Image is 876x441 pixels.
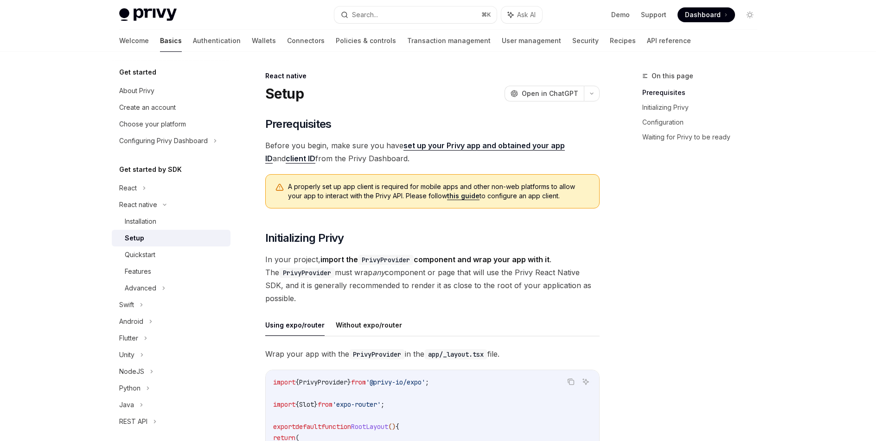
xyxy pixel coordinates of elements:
[320,255,550,264] strong: import the component and wrap your app with it
[112,99,230,116] a: Create an account
[119,102,176,113] div: Create an account
[112,263,230,280] a: Features
[517,10,536,19] span: Ask AI
[265,117,332,132] span: Prerequisites
[119,316,143,327] div: Android
[265,139,600,165] span: Before you begin, make sure you have and from the Privy Dashboard.
[396,422,399,431] span: {
[119,119,186,130] div: Choose your platform
[193,30,241,52] a: Authentication
[351,422,388,431] span: RootLayout
[522,89,578,98] span: Open in ChatGPT
[295,422,321,431] span: default
[288,182,590,201] span: A properly set up app client is required for mobile apps and other non-web platforms to allow you...
[332,400,381,409] span: 'expo-router'
[299,400,314,409] span: Slot
[119,8,177,21] img: light logo
[501,6,542,23] button: Ask AI
[425,378,429,386] span: ;
[112,213,230,230] a: Installation
[502,30,561,52] a: User management
[119,183,137,194] div: React
[119,349,134,360] div: Unity
[119,299,134,310] div: Swift
[265,347,600,360] span: Wrap your app with the in the file.
[572,30,599,52] a: Security
[119,30,149,52] a: Welcome
[678,7,735,22] a: Dashboard
[119,383,141,394] div: Python
[265,71,600,81] div: React native
[481,11,491,19] span: ⌘ K
[299,378,347,386] span: PrivyProvider
[265,231,344,246] span: Initializing Privy
[349,349,405,359] code: PrivyProvider
[125,283,156,294] div: Advanced
[381,400,384,409] span: ;
[119,399,134,410] div: Java
[347,378,351,386] span: }
[352,9,378,20] div: Search...
[447,192,480,200] a: this guide
[112,230,230,246] a: Setup
[611,10,630,19] a: Demo
[295,400,299,409] span: {
[685,10,721,19] span: Dashboard
[252,30,276,52] a: Wallets
[125,266,151,277] div: Features
[273,378,295,386] span: import
[742,7,757,22] button: Toggle dark mode
[125,216,156,227] div: Installation
[112,82,230,99] a: About Privy
[642,115,765,130] a: Configuration
[642,100,765,115] a: Initializing Privy
[647,30,691,52] a: API reference
[642,85,765,100] a: Prerequisites
[565,376,577,388] button: Copy the contents from the code block
[265,85,304,102] h1: Setup
[424,349,487,359] code: app/_layout.tsx
[119,199,157,210] div: React native
[125,233,144,244] div: Setup
[119,135,208,146] div: Configuring Privy Dashboard
[407,30,491,52] a: Transaction management
[641,10,666,19] a: Support
[119,333,138,344] div: Flutter
[372,268,385,277] em: any
[275,183,284,192] svg: Warning
[505,86,584,101] button: Open in ChatGPT
[610,30,636,52] a: Recipes
[388,422,396,431] span: ()
[286,154,315,164] a: client ID
[287,30,325,52] a: Connectors
[366,378,425,386] span: '@privy-io/expo'
[119,164,182,175] h5: Get started by SDK
[652,70,693,82] span: On this page
[125,249,155,260] div: Quickstart
[119,366,144,377] div: NodeJS
[273,422,295,431] span: export
[580,376,592,388] button: Ask AI
[318,400,332,409] span: from
[358,255,414,265] code: PrivyProvider
[336,30,396,52] a: Policies & controls
[112,116,230,132] a: Choose your platform
[160,30,182,52] a: Basics
[273,400,295,409] span: import
[112,246,230,263] a: Quickstart
[351,378,366,386] span: from
[279,268,335,278] code: PrivyProvider
[265,141,565,164] a: set up your Privy app and obtained your app ID
[265,314,325,336] button: Using expo/router
[642,130,765,145] a: Waiting for Privy to be ready
[336,314,402,336] button: Without expo/router
[119,85,154,96] div: About Privy
[119,67,156,78] h5: Get started
[334,6,497,23] button: Search...⌘K
[295,378,299,386] span: {
[265,253,600,305] span: In your project, . The must wrap component or page that will use the Privy React Native SDK, and ...
[119,416,147,427] div: REST API
[314,400,318,409] span: }
[321,422,351,431] span: function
